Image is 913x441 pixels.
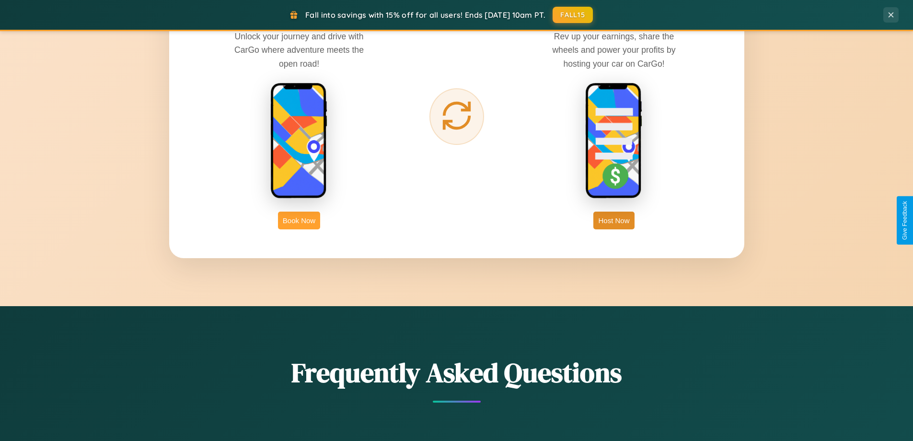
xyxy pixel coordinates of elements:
img: rent phone [270,83,328,200]
span: Fall into savings with 15% off for all users! Ends [DATE] 10am PT. [305,10,545,20]
p: Unlock your journey and drive with CarGo where adventure meets the open road! [227,30,371,70]
div: Give Feedback [901,201,908,240]
button: Host Now [593,212,634,229]
button: Book Now [278,212,320,229]
img: host phone [585,83,643,200]
h2: Frequently Asked Questions [169,354,744,391]
button: FALL15 [553,7,593,23]
p: Rev up your earnings, share the wheels and power your profits by hosting your car on CarGo! [542,30,686,70]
